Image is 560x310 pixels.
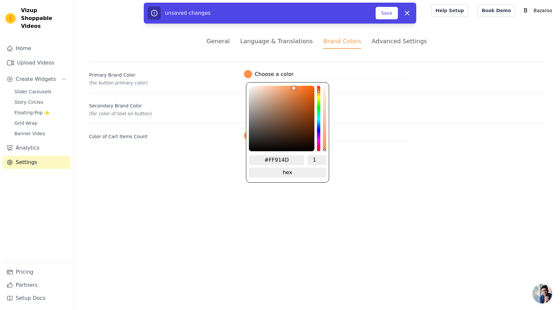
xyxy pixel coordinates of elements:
[244,132,293,140] label: Choose a color
[244,70,293,78] label: Choose a color
[3,73,70,86] button: Create Widgets
[207,37,230,46] div: General
[16,75,56,83] span: Create Widgets
[308,155,326,165] input: alpha channel
[292,86,295,151] div: brightness channel
[10,119,70,128] a: Grid Wrap
[240,37,313,46] div: Language & Translations
[3,265,70,279] a: Pricing
[317,86,320,151] div: hue channel
[250,86,314,90] div: saturation channel
[532,284,552,303] a: Open chat
[10,129,70,138] a: Banner Video
[10,108,70,117] a: Floating-Pop ⭐
[3,292,70,305] a: Setup Docs
[3,156,70,169] a: Settings
[89,100,237,109] label: Secondary Brand Color
[323,37,361,49] div: Brand Colors
[3,279,70,292] a: Partners
[14,130,45,137] span: Banner Video
[14,109,50,116] span: Floating-Pop ⭐
[89,69,237,78] label: Primary Brand Color
[249,155,305,165] input: hex color
[89,80,237,86] p: (for button primary color)
[323,86,326,151] div: alpha channel
[244,101,293,109] label: Choose a color
[165,10,211,16] span: unsaved changes
[372,37,427,46] div: Advanced Settings
[10,87,70,96] a: Slider Carousels
[14,88,51,95] span: Slider Carousels
[10,98,70,107] a: Story Circles
[243,130,295,141] button: Choose a color color picker
[243,100,295,110] button: Choose a color color picker
[246,82,329,183] div: color picker
[243,69,295,80] button: Choose a color color picker
[14,120,37,126] span: Grid Wrap
[14,99,43,105] span: Story Circles
[3,56,70,69] a: Upload Videos
[89,110,237,117] p: (for color of text on button)
[89,131,237,140] label: Color of Cart Items Count
[376,7,398,19] button: Save
[3,141,70,155] a: Analytics
[3,42,70,55] a: Home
